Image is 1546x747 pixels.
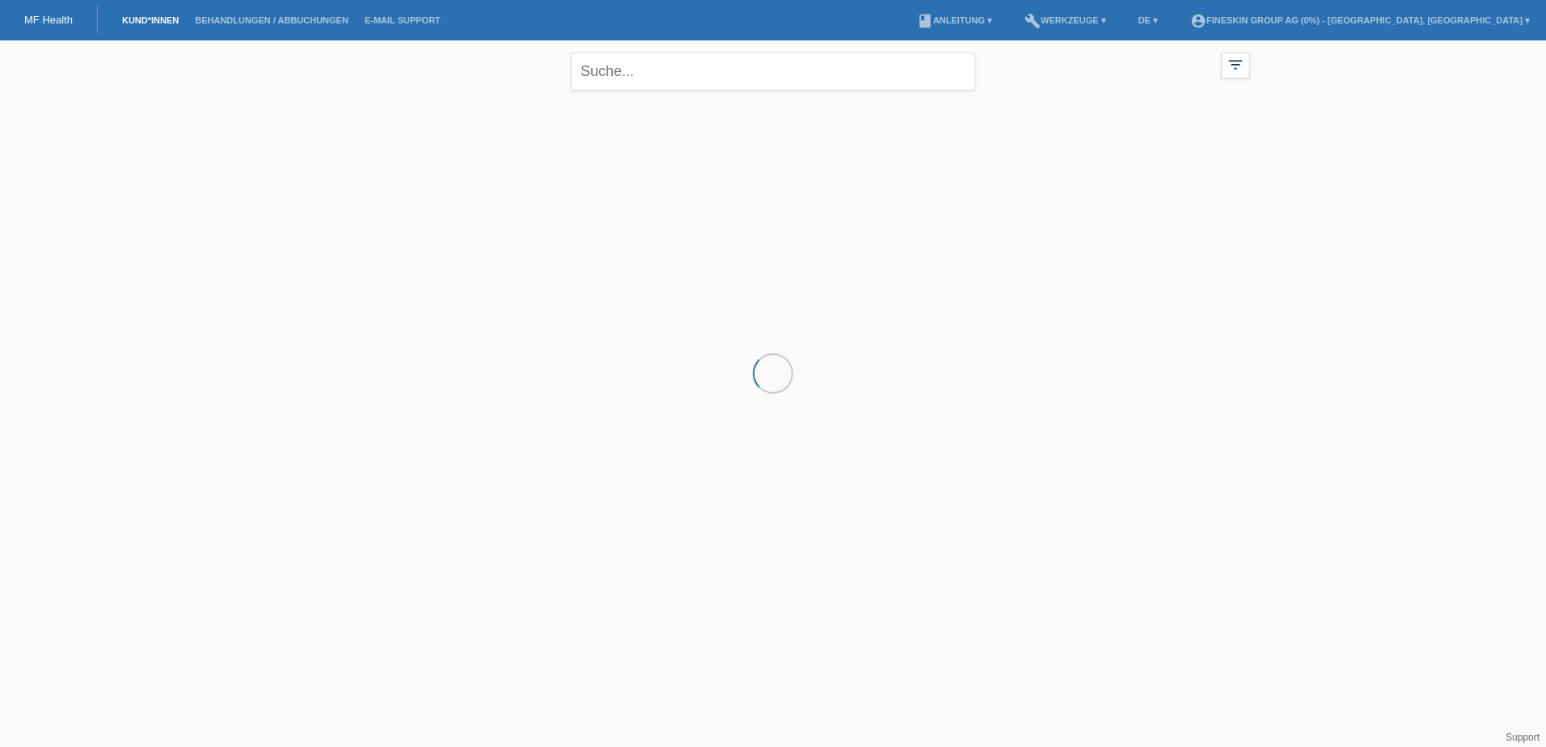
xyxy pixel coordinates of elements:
i: filter_list [1227,56,1244,74]
a: MF Health [24,14,73,26]
i: account_circle [1190,13,1206,29]
a: DE ▾ [1130,15,1166,25]
i: book [917,13,933,29]
a: account_circleFineSkin Group AG (0%) - [GEOGRAPHIC_DATA], [GEOGRAPHIC_DATA] ▾ [1182,15,1538,25]
a: bookAnleitung ▾ [909,15,1000,25]
a: Behandlungen / Abbuchungen [187,15,357,25]
i: build [1024,13,1041,29]
a: buildWerkzeuge ▾ [1016,15,1114,25]
a: Support [1506,732,1540,743]
a: Kund*innen [114,15,187,25]
input: Suche... [571,53,975,91]
a: E-Mail Support [357,15,449,25]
